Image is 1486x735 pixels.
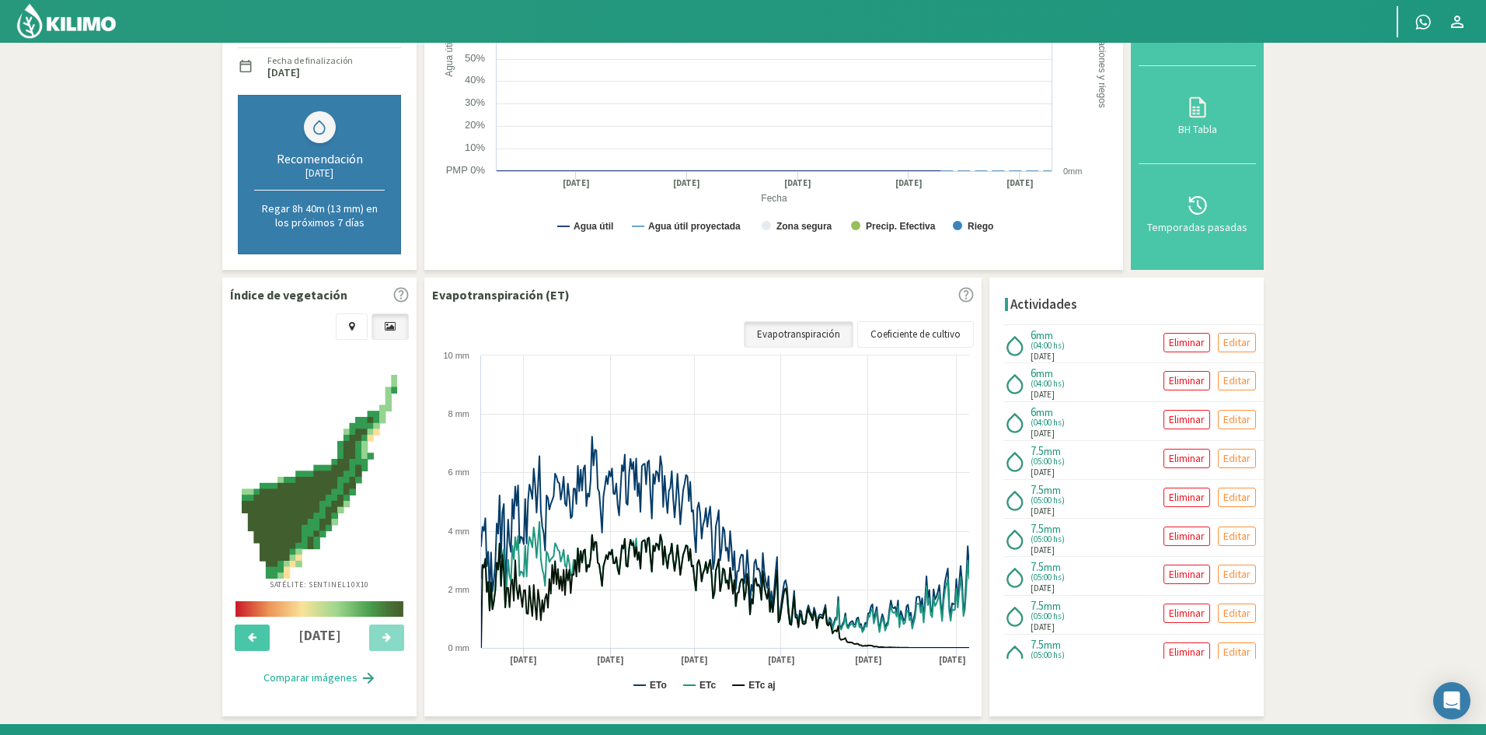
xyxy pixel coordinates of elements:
span: 6 [1031,366,1036,380]
text: [DATE] [855,654,882,666]
span: [DATE] [1031,582,1055,595]
span: (05:00 hs) [1031,496,1065,505]
text: [DATE] [895,177,923,189]
a: Evapotranspiración [744,321,853,348]
span: (05:00 hs) [1031,535,1065,544]
span: 7.5 [1031,559,1044,574]
img: abab2677-5c34-45a2-8853-4b04439ce846_-_sentinel_-_2025-09-09.png [242,375,397,579]
button: Editar [1218,333,1256,352]
span: [DATE] [1031,388,1055,401]
span: [DATE] [1031,466,1055,479]
p: Eliminar [1169,450,1205,467]
text: 10% [465,142,485,153]
span: mm [1044,560,1061,574]
button: Eliminar [1163,642,1210,662]
a: Coeficiente de cultivo [857,321,974,348]
p: Eliminar [1169,334,1205,352]
p: Eliminar [1169,565,1205,583]
text: 40% [465,74,485,86]
span: 10X10 [347,579,370,590]
text: [DATE] [673,177,700,189]
text: [DATE] [681,654,708,666]
text: 6 mm [448,467,470,477]
button: Eliminar [1163,371,1210,390]
h4: [DATE] [279,628,361,643]
text: [DATE] [784,177,811,189]
button: Editar [1218,565,1256,584]
text: ETc aj [748,680,775,691]
text: 50% [465,52,485,64]
div: Open Intercom Messenger [1433,682,1470,719]
span: 6 [1031,327,1036,342]
text: ETc [699,680,716,691]
text: 30% [465,96,485,108]
span: (05:00 hs) [1031,651,1065,660]
div: Recomendación [254,151,385,166]
button: Temporadas pasadas [1139,164,1256,262]
span: (04:00 hs) [1031,418,1065,427]
text: PMP 0% [446,164,486,176]
text: [DATE] [597,654,624,666]
p: Eliminar [1169,488,1205,506]
p: Editar [1223,372,1251,390]
span: 7.5 [1031,521,1044,536]
button: Eliminar [1163,527,1210,546]
text: Precip. Efectiva [866,221,936,232]
span: [DATE] [1031,427,1055,440]
img: scale [235,601,403,617]
label: Fecha de finalización [267,54,353,68]
text: ETo [650,680,667,691]
text: [DATE] [1006,177,1034,189]
button: Eliminar [1163,565,1210,584]
text: [DATE] [510,654,537,666]
p: Editar [1223,334,1251,352]
text: 0mm [1063,166,1082,176]
button: Editar [1218,449,1256,468]
img: Kilimo [16,2,117,40]
span: [DATE] [1031,350,1055,363]
span: mm [1036,366,1053,380]
p: Eliminar [1169,527,1205,545]
text: Fecha [761,193,787,204]
span: 7.5 [1031,482,1044,497]
button: Eliminar [1163,410,1210,429]
p: Editar [1223,488,1251,506]
button: Eliminar [1163,604,1210,623]
button: Editar [1218,527,1256,546]
text: 0 mm [448,643,470,653]
p: Eliminar [1169,411,1205,429]
span: mm [1044,599,1061,613]
button: Comparar imágenes [248,663,392,694]
span: mm [1044,444,1061,458]
button: Eliminar [1163,449,1210,468]
span: mm [1044,638,1061,652]
button: Eliminar [1163,488,1210,507]
text: 2 mm [448,585,470,594]
p: Editar [1223,450,1251,467]
text: Precipitaciones y riegos [1097,9,1108,108]
span: [DATE] [1031,505,1055,518]
p: Editar [1223,643,1251,661]
text: [DATE] [939,654,966,666]
text: 20% [465,119,485,131]
text: Agua útil [444,40,455,77]
text: Riego [968,221,993,232]
p: Eliminar [1169,604,1205,622]
span: 7.5 [1031,598,1044,613]
button: BH Tabla [1139,66,1256,164]
h4: Actividades [1010,297,1077,312]
span: (04:00 hs) [1031,380,1065,388]
span: 6 [1031,404,1036,419]
text: [DATE] [768,654,795,666]
span: mm [1044,522,1061,536]
span: mm [1036,405,1053,419]
button: Editar [1218,604,1256,623]
span: mm [1036,328,1053,342]
button: Editar [1218,371,1256,390]
button: Editar [1218,642,1256,662]
text: Agua útil proyectada [648,221,741,232]
span: 7.5 [1031,637,1044,652]
span: (05:00 hs) [1031,573,1065,582]
span: [DATE] [1031,621,1055,634]
div: [DATE] [254,166,385,180]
